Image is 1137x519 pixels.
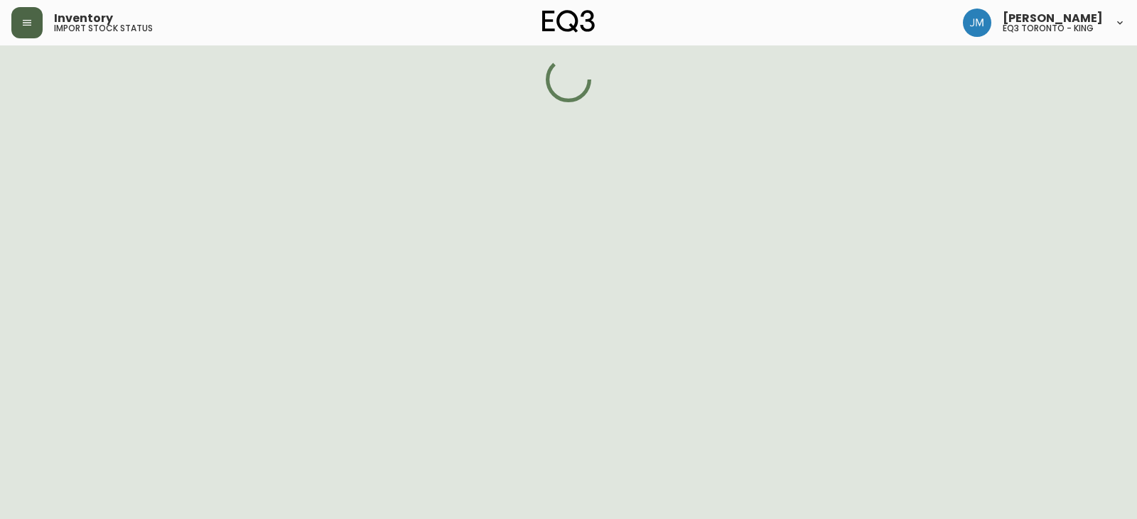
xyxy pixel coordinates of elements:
img: b88646003a19a9f750de19192e969c24 [963,9,991,37]
span: Inventory [54,13,113,24]
span: [PERSON_NAME] [1003,13,1103,24]
img: logo [542,10,595,33]
h5: import stock status [54,24,153,33]
h5: eq3 toronto - king [1003,24,1094,33]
